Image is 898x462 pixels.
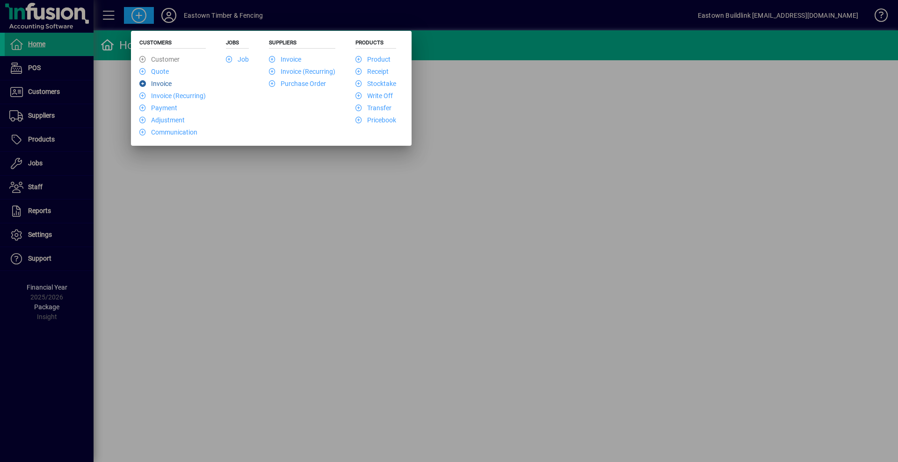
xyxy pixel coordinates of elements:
[355,104,391,112] a: Transfer
[139,104,177,112] a: Payment
[355,92,393,100] a: Write Off
[355,80,396,87] a: Stocktake
[139,116,185,124] a: Adjustment
[139,39,206,49] h5: Customers
[355,68,389,75] a: Receipt
[269,68,335,75] a: Invoice (Recurring)
[139,128,197,136] a: Communication
[269,39,335,49] h5: Suppliers
[355,39,396,49] h5: Products
[139,92,206,100] a: Invoice (Recurring)
[139,68,169,75] a: Quote
[139,80,172,87] a: Invoice
[269,80,326,87] a: Purchase Order
[226,39,249,49] h5: Jobs
[269,56,301,63] a: Invoice
[355,56,391,63] a: Product
[226,56,249,63] a: Job
[355,116,396,124] a: Pricebook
